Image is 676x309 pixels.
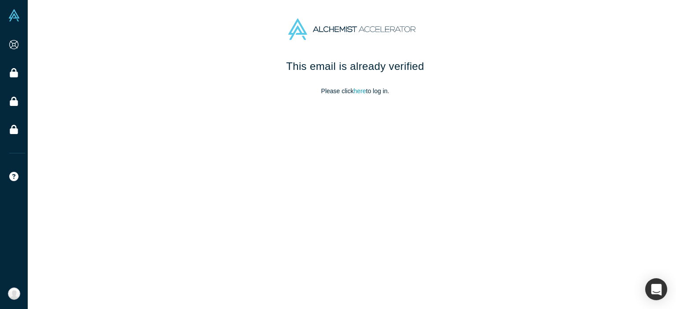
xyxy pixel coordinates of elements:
[8,9,20,22] img: Alchemist Vault Logo
[170,58,540,74] h1: This email is already verified
[353,87,366,95] a: here
[8,287,20,300] img: Byunggab Ryu's Account
[288,18,415,40] img: Alchemist Accelerator Logo
[170,87,540,96] p: Please click to log in.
